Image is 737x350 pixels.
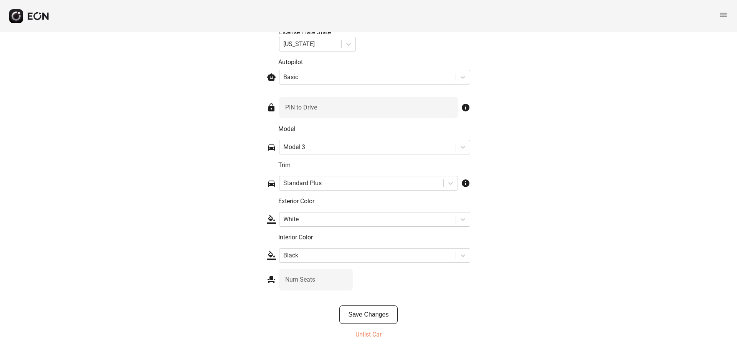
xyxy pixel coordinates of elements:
span: lock [267,103,276,112]
p: Trim [278,161,470,170]
button: Save Changes [339,305,398,324]
p: Model [278,124,470,134]
p: Autopilot [278,58,470,67]
p: Interior Color [278,233,470,242]
p: Unlist Car [355,330,382,339]
span: menu [719,10,728,20]
label: Num Seats [285,275,315,284]
div: License Plate State [279,28,356,37]
span: format_color_fill [267,251,276,260]
span: event_seat [267,275,276,284]
span: info [461,179,470,188]
span: smart_toy [267,73,276,82]
span: format_color_fill [267,215,276,224]
span: directions_car [267,143,276,152]
span: directions_car [267,179,276,188]
label: PIN to Drive [285,103,317,112]
p: Exterior Color [278,197,470,206]
span: info [461,103,470,112]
